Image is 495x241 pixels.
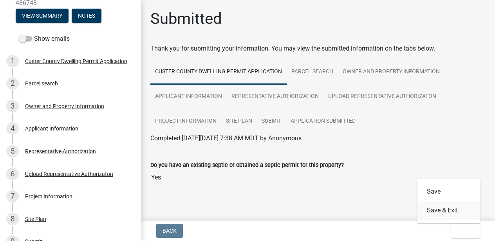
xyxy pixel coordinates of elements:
[6,145,19,158] div: 5
[16,9,69,23] button: View Summary
[150,163,344,168] label: Do you have an existing septic or obtained a septic permit for this property?
[417,201,480,220] button: Save & Exit
[227,84,323,109] a: Representative Authorization
[451,224,480,238] button: Exit
[19,34,70,43] label: Show emails
[417,179,480,223] div: Exit
[25,58,127,64] div: Custer County Dwelling Permit Application
[457,228,469,234] span: Exit
[338,60,444,85] a: Owner and Property Information
[156,224,183,238] button: Back
[287,60,338,85] a: Parcel search
[25,171,113,177] div: Upload Representative Authorizaton
[6,190,19,203] div: 7
[6,55,19,67] div: 1
[150,9,222,28] h1: Submitted
[25,126,78,131] div: Applicant Information
[6,77,19,90] div: 2
[150,84,227,109] a: Applicant Information
[417,182,480,201] button: Save
[25,103,104,109] div: Owner and Property Information
[150,60,287,85] a: Custer County Dwelling Permit Application
[6,168,19,180] div: 6
[25,216,46,222] div: Site Plan
[163,228,177,234] span: Back
[16,13,69,19] wm-modal-confirm: Summary
[25,81,58,86] div: Parcel search
[323,84,441,109] a: Upload Representative Authorizaton
[6,213,19,225] div: 8
[25,194,72,199] div: Project Information
[150,44,486,53] div: Thank you for submitting your information. You may view the submitted information on the tabs below.
[150,109,221,134] a: Project Information
[6,100,19,112] div: 3
[25,149,96,154] div: Representative Authorization
[221,109,257,134] a: Site Plan
[6,122,19,135] div: 4
[286,109,360,134] a: Application Submitted
[257,109,286,134] a: Submit
[72,13,101,19] wm-modal-confirm: Notes
[72,9,101,23] button: Notes
[150,134,302,142] span: Completed [DATE][DATE] 7:38 AM MDT by Anonymous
